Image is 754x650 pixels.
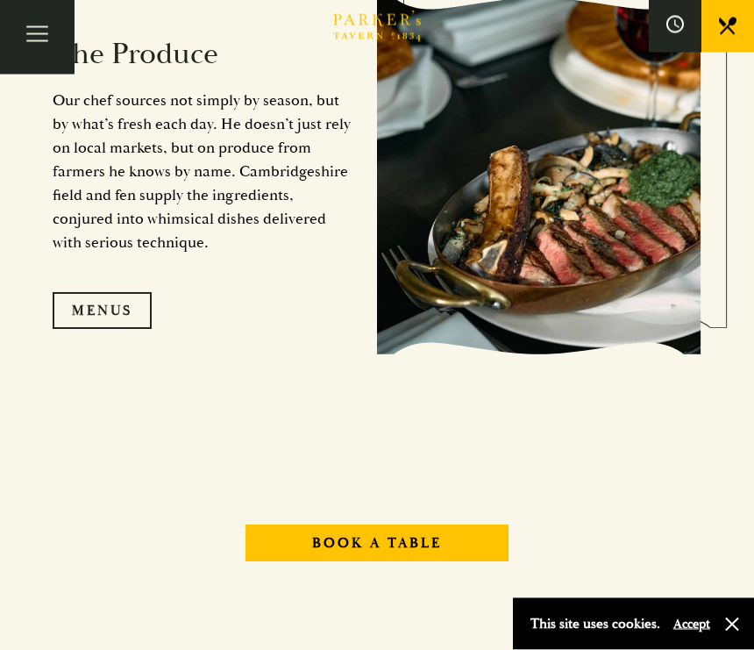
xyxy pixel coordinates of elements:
[53,89,351,255] p: Our chef sources not simply by season, but by what’s fresh each day. He doesn’t just rely on loca...
[530,611,660,637] p: This site uses cookies.
[53,293,152,330] a: Menus
[53,37,351,74] h2: The Produce
[723,616,741,633] button: Close and accept
[673,616,710,632] button: Accept
[245,525,509,562] a: Book A Table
